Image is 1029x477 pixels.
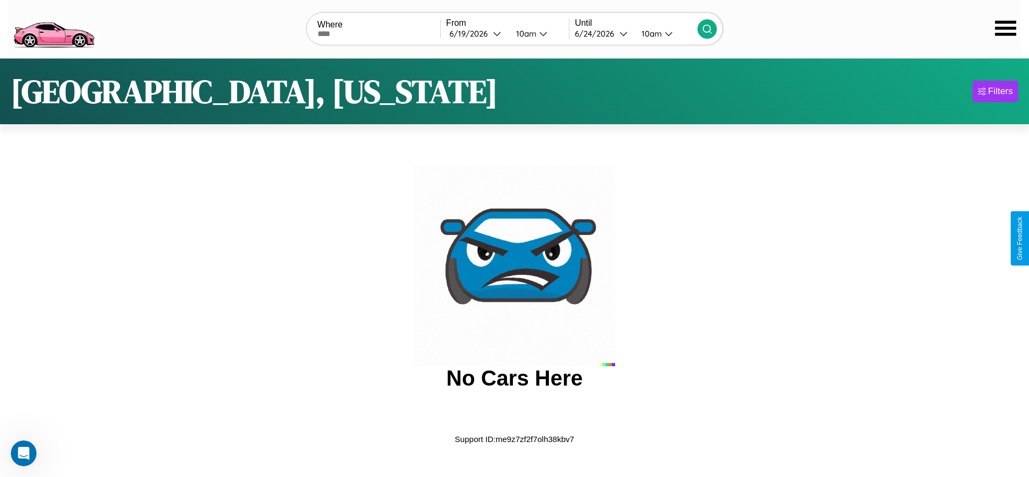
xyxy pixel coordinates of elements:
[988,86,1013,97] div: Filters
[972,81,1018,102] button: Filters
[446,28,508,39] button: 6/19/2026
[455,432,574,446] p: Support ID: me9z7zf2f7olh38kbv7
[449,29,493,39] div: 6 / 19 / 2026
[575,29,619,39] div: 6 / 24 / 2026
[11,69,498,113] h1: [GEOGRAPHIC_DATA], [US_STATE]
[508,28,569,39] button: 10am
[8,5,99,51] img: logo
[636,29,665,39] div: 10am
[511,29,539,39] div: 10am
[575,18,697,28] label: Until
[446,18,569,28] label: From
[633,28,697,39] button: 10am
[11,440,37,466] iframe: Intercom live chat
[318,20,440,30] label: Where
[446,366,582,390] h2: No Cars Here
[414,165,615,366] img: car
[1016,217,1024,260] div: Give Feedback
